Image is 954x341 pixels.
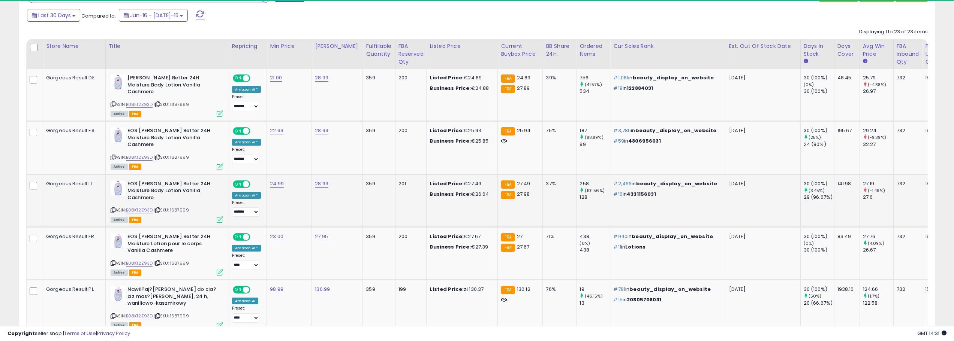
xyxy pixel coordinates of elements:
[129,164,142,170] span: FBA
[111,74,223,116] div: ASIN:
[859,28,928,36] div: Displaying 1 to 23 of 23 items
[46,74,100,81] div: Gorgeous Result DE
[430,233,464,240] b: Listed Price:
[897,286,917,293] div: 732
[613,180,720,187] p: in
[809,188,825,194] small: (3.45%)
[232,306,261,323] div: Preset:
[837,42,857,58] div: Days Cover
[729,42,797,50] div: Est. Out Of Stock Date
[46,127,100,134] div: Gorgeous Result ES
[585,134,604,140] small: (88.89%)
[97,330,130,337] a: Privacy Policy
[897,42,919,66] div: FBA inbound Qty
[628,137,661,144] span: 4806956031
[430,244,492,250] div: €27.39
[232,192,261,199] div: Amazon AI *
[119,9,188,22] button: Jun-16 - [DATE]-15
[925,233,950,240] div: 15
[517,191,530,198] span: 27.98
[613,137,624,144] span: #59
[130,12,178,19] span: Jun-16 - [DATE]-15
[613,127,720,134] p: in
[868,188,885,194] small: (-1.49%)
[430,286,492,293] div: zł 130.37
[315,286,330,293] a: 130.99
[546,74,571,81] div: 39%
[804,180,834,187] div: 30 (100%)
[613,233,628,240] span: #940
[613,233,720,240] p: in
[863,127,893,134] div: 29.24
[234,287,243,293] span: ON
[234,181,243,187] span: ON
[127,233,219,256] b: EOS [PERSON_NAME] Better 24H Moisture Lotion pour le corps Vanilla Cashmere
[270,42,309,50] div: Min Price
[729,74,795,81] p: [DATE]
[46,233,100,240] div: Gorgeous Result FR
[925,127,950,134] div: 15
[517,74,531,81] span: 24.89
[627,296,661,303] span: 20805708031
[430,42,494,50] div: Listed Price
[111,127,223,169] div: ASIN:
[546,286,571,293] div: 76%
[613,296,720,303] p: in
[430,127,464,134] b: Listed Price:
[627,85,653,92] span: 122884031
[613,286,720,293] p: in
[613,191,720,198] p: in
[585,82,602,88] small: (41.57%)
[126,313,153,319] a: B08KT2Z93D
[804,240,814,246] small: (0%)
[249,128,261,134] span: OFF
[315,233,328,240] a: 27.95
[46,180,100,187] div: Gorgeous Result IT
[627,191,656,198] span: 4331156031
[232,86,261,93] div: Amazon AI *
[897,233,917,240] div: 732
[613,191,622,198] span: #16
[863,233,893,240] div: 27.76
[234,128,243,134] span: ON
[517,180,530,187] span: 27.49
[129,217,142,223] span: FBA
[613,42,722,50] div: Cur Sales Rank
[580,240,590,246] small: (0%)
[633,74,714,81] span: beauty_display_on_website
[111,233,126,248] img: 31+ACcHk+yL._SL40_.jpg
[501,74,515,83] small: FBA
[501,191,515,199] small: FBA
[897,127,917,134] div: 732
[430,138,492,144] div: €25.85
[315,127,328,134] a: 28.99
[232,245,261,252] div: Amazon AI *
[580,42,607,58] div: Ordered Items
[111,217,128,223] span: All listings currently available for purchase on Amazon
[501,286,515,294] small: FBA
[837,233,854,240] div: 83.49
[868,82,886,88] small: (-4.38%)
[517,127,531,134] span: 25.94
[430,233,492,240] div: €27.67
[580,180,610,187] div: 258
[249,181,261,187] span: OFF
[430,74,492,81] div: €24.89
[868,293,880,299] small: (1.7%)
[232,94,261,111] div: Preset:
[501,244,515,252] small: FBA
[111,127,126,142] img: 31+ACcHk+yL._SL40_.jpg
[232,253,261,270] div: Preset:
[580,233,610,240] div: 438
[126,207,153,213] a: B08KT2Z93D
[613,74,720,81] p: in
[127,286,219,309] b: Nawil?aj?[PERSON_NAME] do cia?a z mas?[PERSON_NAME], 24 h, waniliowo-kaszmirowy
[580,127,610,134] div: 187
[580,88,610,95] div: 534
[111,180,223,222] div: ASIN:
[126,260,153,267] a: B08KT2Z93D
[232,139,261,146] div: Amazon AI *
[629,286,711,293] span: beauty_display_on_website
[249,287,261,293] span: OFF
[366,42,392,58] div: Fulfillable Quantity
